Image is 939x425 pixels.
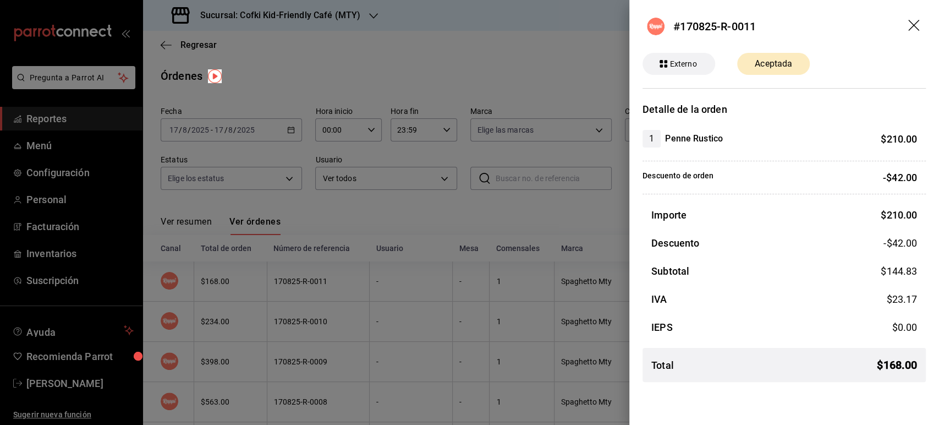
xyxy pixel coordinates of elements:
[651,358,674,373] h3: Total
[651,264,689,279] h3: Subtotal
[643,132,661,145] span: 1
[877,357,917,373] span: $ 168.00
[666,58,701,70] span: Externo
[651,208,687,222] h3: Importe
[881,265,917,277] span: $ 144.83
[886,293,917,305] span: $ 23.17
[892,322,917,333] span: $ 0.00
[651,292,667,307] h3: IVA
[651,236,699,250] h3: Descuento
[208,69,222,83] img: Tooltip marker
[883,170,917,185] p: -$42.00
[665,132,723,145] h4: Penne Rustico
[748,57,799,70] span: Aceptada
[881,209,917,221] span: $ 210.00
[883,236,917,250] span: -$42.00
[643,170,713,185] p: Descuento de orden
[651,320,673,335] h3: IEPS
[881,133,917,145] span: $ 210.00
[673,18,756,35] div: #170825-R-0011
[908,20,921,33] button: drag
[643,102,926,117] h3: Detalle de la orden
